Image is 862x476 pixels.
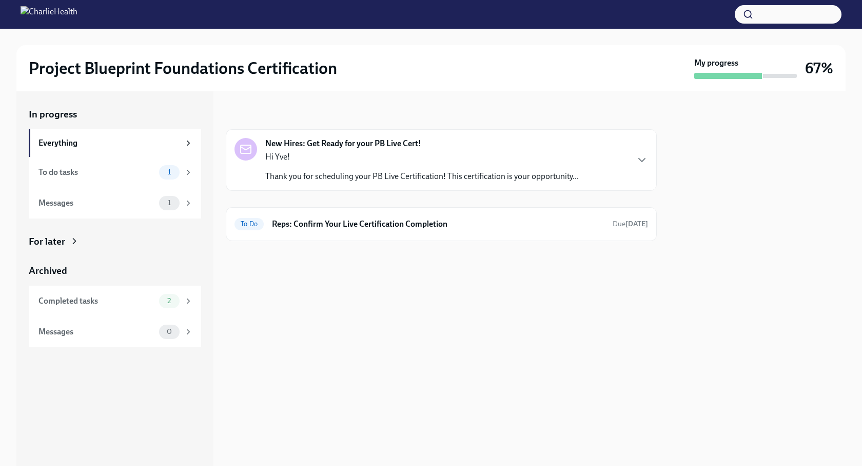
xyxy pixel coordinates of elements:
[38,167,155,178] div: To do tasks
[265,138,421,149] strong: New Hires: Get Ready for your PB Live Cert!
[29,58,337,78] h2: Project Blueprint Foundations Certification
[29,188,201,219] a: Messages1
[613,220,648,228] span: Due
[265,171,579,182] p: Thank you for scheduling your PB Live Certification! This certification is your opportunity...
[38,197,155,209] div: Messages
[625,220,648,228] strong: [DATE]
[265,151,579,163] p: Hi Yve!
[29,108,201,121] a: In progress
[38,326,155,338] div: Messages
[29,235,65,248] div: For later
[29,264,201,277] a: Archived
[29,286,201,316] a: Completed tasks2
[29,235,201,248] a: For later
[29,316,201,347] a: Messages0
[805,59,833,77] h3: 67%
[272,219,604,230] h6: Reps: Confirm Your Live Certification Completion
[234,216,648,232] a: To DoReps: Confirm Your Live Certification CompletionDue[DATE]
[226,108,274,121] div: In progress
[38,137,180,149] div: Everything
[234,220,264,228] span: To Do
[161,297,177,305] span: 2
[21,6,77,23] img: CharlieHealth
[162,199,177,207] span: 1
[29,129,201,157] a: Everything
[613,219,648,229] span: October 2nd, 2025 12:00
[161,328,178,335] span: 0
[38,295,155,307] div: Completed tasks
[29,157,201,188] a: To do tasks1
[162,168,177,176] span: 1
[694,57,738,69] strong: My progress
